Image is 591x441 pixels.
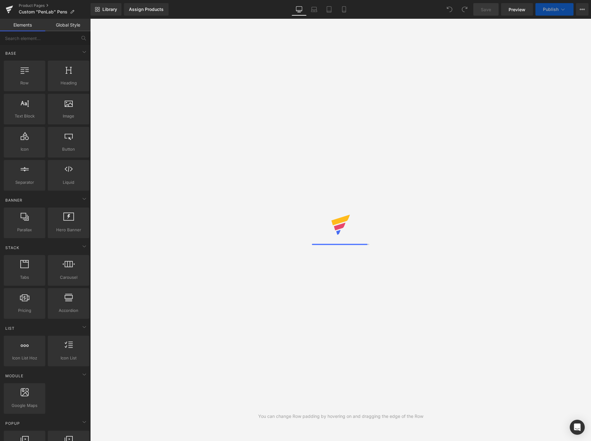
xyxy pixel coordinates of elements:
span: Button [50,146,87,153]
span: Tabs [6,274,43,281]
button: Redo [458,3,471,16]
span: Icon [6,146,43,153]
a: Preview [501,3,533,16]
span: Google Maps [6,402,43,409]
span: Liquid [50,179,87,186]
span: Library [102,7,117,12]
button: More [576,3,589,16]
button: Undo [443,3,456,16]
span: Pricing [6,307,43,314]
button: Publish [535,3,574,16]
span: Stack [5,245,20,251]
span: Base [5,50,17,56]
span: Module [5,373,24,379]
a: Global Style [45,19,91,31]
span: Save [481,6,491,13]
span: Publish [543,7,559,12]
span: Preview [509,6,525,13]
span: Icon List Hoz [6,355,43,361]
span: List [5,325,15,331]
span: Banner [5,197,23,203]
span: Heading [50,80,87,86]
span: Image [50,113,87,119]
span: Parallax [6,227,43,233]
span: Icon List [50,355,87,361]
span: Custom "PenLab" Pens [19,9,67,14]
span: Hero Banner [50,227,87,233]
span: Carousel [50,274,87,281]
a: Product Pages [19,3,91,8]
span: Separator [6,179,43,186]
a: Desktop [292,3,307,16]
span: Text Block [6,113,43,119]
a: New Library [91,3,121,16]
div: Assign Products [129,7,164,12]
span: Accordion [50,307,87,314]
a: Laptop [307,3,322,16]
div: Open Intercom Messenger [570,420,585,435]
span: Popup [5,420,21,426]
div: You can change Row padding by hovering on and dragging the edge of the Row [258,413,423,420]
span: Row [6,80,43,86]
a: Mobile [337,3,352,16]
a: Tablet [322,3,337,16]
